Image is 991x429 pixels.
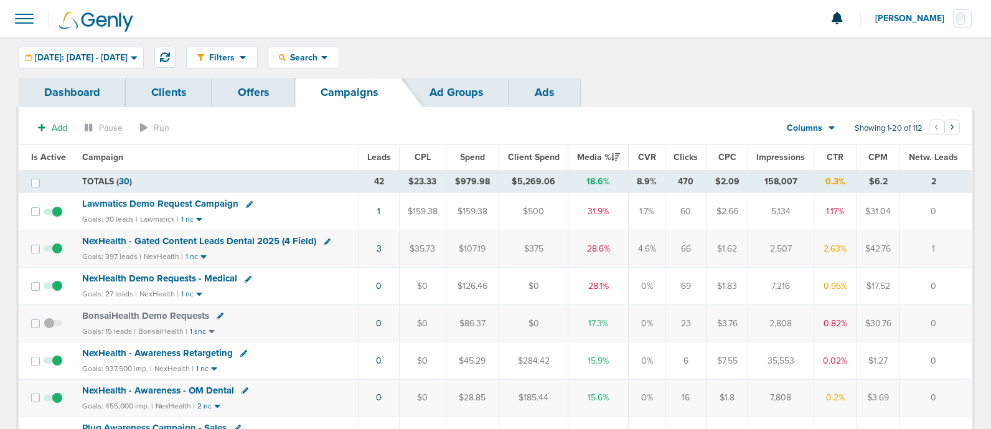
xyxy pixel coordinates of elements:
td: 18.6% [568,170,629,193]
td: $7.55 [707,342,748,379]
span: Client Spend [508,152,560,163]
td: $30.76 [857,305,900,342]
span: Is Active [31,152,66,163]
td: 1.7% [629,193,665,230]
td: $35.73 [399,230,446,268]
small: Lawmatics | [140,215,179,224]
small: Goals: 15 leads | [82,327,136,336]
a: 0 [376,356,382,366]
td: $284.42 [499,342,568,379]
td: $375 [499,230,568,268]
a: 1 [377,206,380,217]
td: 15.6% [568,379,629,417]
td: 35,553 [748,342,814,379]
td: 28.1% [568,268,629,305]
td: 42 [359,170,399,193]
a: 0 [376,318,382,329]
td: 0 [900,193,972,230]
td: $3.69 [857,379,900,417]
a: Campaigns [295,78,404,107]
td: $159.38 [446,193,499,230]
td: $1.8 [707,379,748,417]
td: $107.19 [446,230,499,268]
td: $0 [399,305,446,342]
a: Ad Groups [404,78,509,107]
span: 30 [119,176,129,187]
td: 0% [629,305,665,342]
td: $0 [499,268,568,305]
td: $1.27 [857,342,900,379]
small: BonsaiHealth | [138,327,187,336]
td: 0 [900,268,972,305]
td: 17.3% [568,305,629,342]
td: 2.63% [814,230,857,268]
td: 28.6% [568,230,629,268]
button: Go to next page [944,120,960,135]
td: $28.85 [446,379,499,417]
td: 16 [665,379,707,417]
td: 470 [665,170,707,193]
td: 0.2% [814,379,857,417]
small: NexHealth | [139,290,179,298]
td: $126.46 [446,268,499,305]
td: 0 [900,305,972,342]
span: NexHealth - Awareness - OM Dental [82,385,234,396]
small: Goals: 937,500 imp. | [82,364,152,374]
td: $979.98 [446,170,499,193]
a: 0 [376,281,382,291]
td: $2.66 [707,193,748,230]
button: Add [31,119,74,137]
span: [PERSON_NAME] [875,14,953,23]
small: 1 nc [181,290,194,299]
span: CTR [827,152,843,163]
td: 2,808 [748,305,814,342]
small: Goals: 27 leads | [82,290,137,299]
small: 1 snc [190,327,206,336]
span: Spend [460,152,485,163]
span: Clicks [674,152,698,163]
td: 1 [900,230,972,268]
span: Leads [367,152,391,163]
td: $42.76 [857,230,900,268]
td: $500 [499,193,568,230]
td: $0 [499,305,568,342]
span: CVR [638,152,656,163]
td: 2 [900,170,972,193]
td: 8.9% [629,170,665,193]
td: 6 [665,342,707,379]
td: 0 [900,342,972,379]
td: 0.02% [814,342,857,379]
td: 5,134 [748,193,814,230]
span: NexHealth Demo Requests - Medical [82,273,237,284]
small: 1 nc [181,215,194,224]
span: Media % [577,152,620,163]
small: 2 nc [197,402,212,411]
td: 31.9% [568,193,629,230]
span: Filters [204,52,240,63]
td: 0.3% [814,170,857,193]
a: 0 [376,392,382,403]
td: 66 [665,230,707,268]
small: Goals: 455,000 imp. | [82,402,153,411]
td: $0 [399,268,446,305]
span: CPM [868,152,888,163]
td: $159.38 [399,193,446,230]
td: 0% [629,268,665,305]
td: $185.44 [499,379,568,417]
a: Offers [212,78,295,107]
td: 4.6% [629,230,665,268]
span: Add [52,123,67,133]
td: 0.82% [814,305,857,342]
span: Search [286,52,321,63]
span: Lawmatics Demo Request Campaign [82,198,238,209]
span: NexHealth - Gated Content Leads Dental 2025 (4 Field) [82,235,316,247]
small: 1 nc [196,364,209,374]
td: $3.76 [707,305,748,342]
td: 0% [629,379,665,417]
td: $1.62 [707,230,748,268]
span: [DATE]: [DATE] - [DATE] [35,54,128,62]
a: Clients [126,78,212,107]
span: Campaign [82,152,123,163]
span: NexHealth - Awareness Retargeting [82,347,233,359]
small: NexHealth | [144,252,183,261]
